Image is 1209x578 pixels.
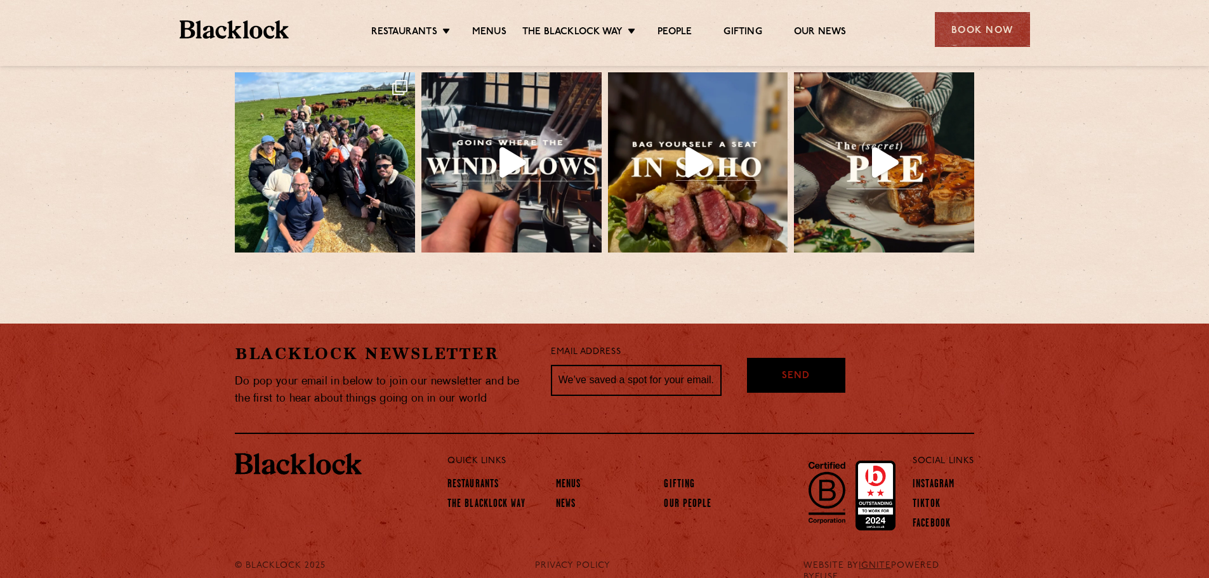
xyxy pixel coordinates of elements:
img: B-Corp-Logo-Black-RGB.svg [801,454,853,530]
a: Play [608,72,788,253]
a: Our News [794,26,847,40]
a: Menus [556,478,581,492]
a: Play [421,72,602,253]
a: TikTok [913,498,941,512]
p: Quick Links [447,453,871,470]
svg: Clone [392,80,407,95]
a: News [556,498,576,512]
span: Send [782,369,810,384]
p: Social Links [913,453,974,470]
a: Restaurants [371,26,437,40]
svg: Play [499,147,526,178]
a: Instagram [913,478,955,492]
a: Facebook [913,518,951,532]
svg: Play [872,147,899,178]
a: PRIVACY POLICY [535,560,611,572]
p: Do pop your email in below to join our newsletter and be the first to hear about things going on ... [235,373,532,407]
a: The Blacklock Way [447,498,525,512]
img: BL_Textured_Logo-footer-cropped.svg [235,453,362,475]
a: Gifting [664,478,695,492]
a: Gifting [723,26,762,40]
svg: Play [685,147,712,178]
a: Restaurants [447,478,499,492]
img: You've got to follow your fork sometimes ♥️ #blacklock #meatlover #steakrestaurant #londonfoodie ... [421,72,602,253]
div: Book Now [935,12,1030,47]
a: Our People [664,498,711,512]
label: Email Address [551,345,621,360]
a: Menus [472,26,506,40]
img: A few times a year —especially when the weather’s this good 🌞 we load up and head out the city to... [235,72,415,253]
a: Clone [235,72,415,253]
img: BL_Textured_Logo-footer-cropped.svg [180,20,289,39]
input: We’ve saved a spot for your email... [551,365,722,397]
img: There's one thing on our minds today —and that's lunch💯🥩♥️ We couldn't think of a better way to k... [608,72,788,253]
a: IGNITE [859,561,891,570]
a: People [657,26,692,40]
h2: Blacklock Newsletter [235,343,532,365]
a: The Blacklock Way [522,26,623,40]
img: Consider us totally pie-eyed with the secret off-menu Blacklock Pie 🥧♥️💯 While there's only a doz... [794,72,974,253]
a: Play [794,72,974,253]
img: Accred_2023_2star.png [856,461,895,530]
